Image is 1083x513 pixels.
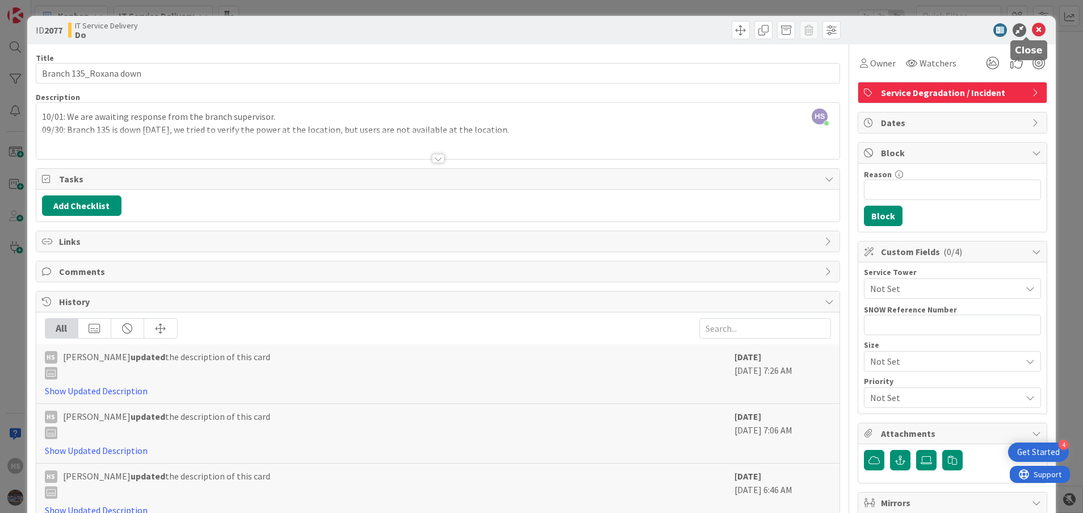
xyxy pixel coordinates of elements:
div: Size [864,341,1041,349]
span: ID [36,23,62,37]
b: [DATE] [734,351,761,362]
span: Block [881,146,1026,160]
span: Dates [881,116,1026,130]
span: Links [59,235,820,248]
span: ( 0/4 ) [943,246,962,257]
button: Add Checklist [42,195,121,216]
span: History [59,295,820,308]
span: Description [36,92,80,102]
div: Get Started [1017,447,1060,458]
h5: Close [1015,45,1043,56]
span: [PERSON_NAME] the description of this card [63,469,270,499]
span: Custom Fields [881,245,1026,258]
label: Title [36,53,54,63]
div: HS [45,411,57,423]
b: updated [131,470,165,482]
span: HS [812,109,828,124]
b: Do [75,30,138,39]
span: [PERSON_NAME] the description of this card [63,350,270,379]
div: HS [45,351,57,364]
b: [DATE] [734,470,761,482]
label: Reason [864,169,892,180]
span: Mirrors [881,496,1026,510]
span: IT Service Delivery [75,21,138,30]
div: [DATE] 7:26 AM [734,350,831,398]
span: Watchers [920,56,956,70]
span: Not Set [870,282,1021,295]
p: 09/30: Branch 135 is down [DATE], we tried to verify the power at the location, but users are not... [42,123,834,136]
div: Priority [864,377,1041,385]
div: HS [45,470,57,483]
span: Owner [870,56,896,70]
label: SNOW Reference Number [864,305,957,315]
b: updated [131,411,165,422]
span: [PERSON_NAME] the description of this card [63,410,270,439]
input: type card name here... [36,63,841,84]
div: All [45,319,78,338]
input: Search... [699,318,831,339]
div: Service Tower [864,268,1041,276]
div: 4 [1059,440,1069,450]
div: [DATE] 7:06 AM [734,410,831,457]
span: Not Set [870,390,1015,406]
b: [DATE] [734,411,761,422]
a: Show Updated Description [45,445,148,456]
span: Service Degradation / Incident [881,86,1026,99]
span: Support [24,2,52,15]
span: Tasks [59,172,820,186]
p: 10/01: We are awaiting response from the branch supervisor. [42,110,834,123]
b: 2077 [44,24,62,36]
div: Open Get Started checklist, remaining modules: 4 [1008,443,1069,462]
a: Show Updated Description [45,385,148,397]
span: Comments [59,265,820,278]
span: Not Set [870,353,1015,369]
button: Block [864,206,903,226]
b: updated [131,351,165,362]
span: Attachments [881,427,1026,440]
